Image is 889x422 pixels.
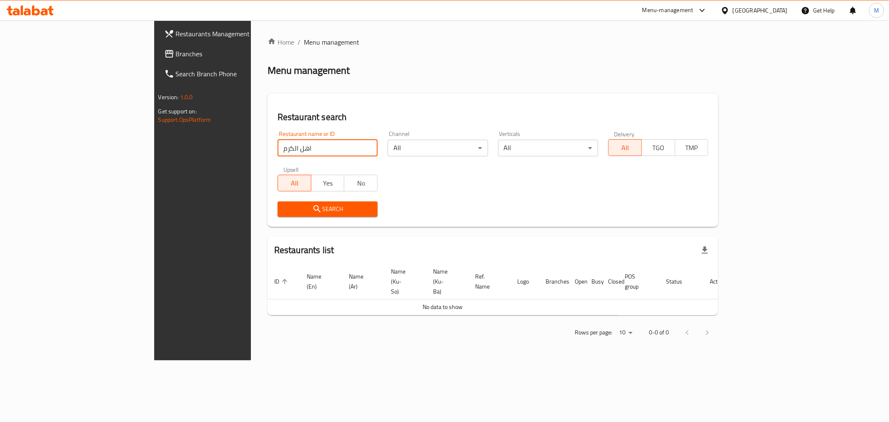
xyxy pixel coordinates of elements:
p: Rows per page: [575,327,612,338]
span: All [281,177,308,189]
a: Restaurants Management [158,24,303,44]
span: Menu management [304,37,359,47]
div: [GEOGRAPHIC_DATA] [733,6,788,15]
span: Ref. Name [475,271,501,291]
span: Branches [176,49,296,59]
th: Action [703,264,732,299]
a: Branches [158,44,303,64]
div: All [498,140,598,156]
span: ID [274,276,290,286]
span: Status [666,276,693,286]
span: Get support on: [158,106,197,117]
h2: Menu management [268,64,350,77]
label: Upsell [283,166,299,172]
button: All [278,175,311,191]
th: Open [568,264,585,299]
span: Search Branch Phone [176,69,296,79]
a: Support.OpsPlatform [158,114,211,125]
p: 0-0 of 0 [649,327,669,338]
div: All [388,140,488,156]
span: Search [284,204,371,214]
div: Menu-management [642,5,694,15]
table: enhanced table [268,264,732,315]
span: TGO [645,142,672,154]
button: No [344,175,378,191]
span: Name (En) [307,271,332,291]
th: Branches [539,264,568,299]
input: Search for restaurant name or ID.. [278,140,378,156]
h2: Restaurant search [278,111,709,123]
span: No data to show [423,301,463,312]
button: TMP [675,139,709,156]
span: No [348,177,374,189]
span: TMP [679,142,705,154]
span: Name (Ku-So) [391,266,416,296]
button: TGO [641,139,675,156]
th: Busy [585,264,601,299]
nav: breadcrumb [268,37,719,47]
th: Closed [601,264,618,299]
button: All [608,139,642,156]
span: Restaurants Management [176,29,296,39]
span: Name (Ar) [349,271,374,291]
th: Logo [511,264,539,299]
span: Version: [158,92,179,103]
button: Yes [311,175,345,191]
h2: Restaurants list [274,244,334,256]
label: Delivery [614,131,635,137]
a: Search Branch Phone [158,64,303,84]
span: Name (Ku-Ba) [433,266,458,296]
span: POS group [625,271,649,291]
button: Search [278,201,378,217]
div: Rows per page: [616,327,636,339]
span: M [874,6,879,15]
div: Export file [695,240,715,260]
span: Yes [315,177,341,189]
span: All [612,142,639,154]
span: 1.0.0 [180,92,193,103]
